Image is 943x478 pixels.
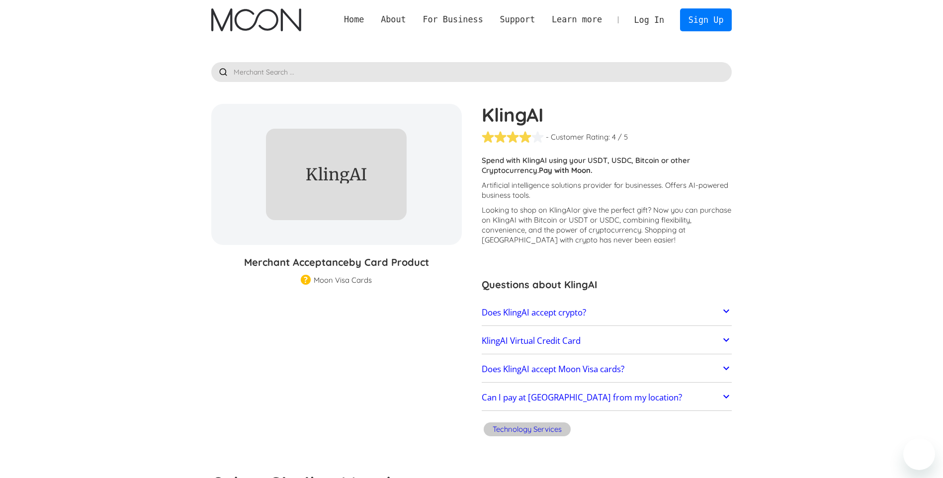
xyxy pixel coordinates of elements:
[482,104,732,126] h1: KlingAI
[482,180,732,200] p: Artificial intelligence solutions provider for businesses. Offers AI-powered business tools.
[903,438,935,470] iframe: Button to launch messaging window
[492,13,543,26] div: Support
[211,62,732,82] input: Merchant Search ...
[211,8,301,31] img: Moon Logo
[539,165,593,175] strong: Pay with Moon.
[680,8,732,31] a: Sign Up
[546,132,610,142] div: - Customer Rating:
[626,9,673,31] a: Log In
[618,132,628,142] div: / 5
[482,205,732,245] p: Looking to shop on KlingAI ? Now you can purchase on KlingAI with Bitcoin or USDT or USDC, combin...
[482,393,682,402] h2: Can I pay at [GEOGRAPHIC_DATA] from my location?
[482,330,732,351] a: KlingAI Virtual Credit Card
[612,132,616,142] div: 4
[500,13,535,26] div: Support
[415,13,492,26] div: For Business
[211,8,301,31] a: home
[482,302,732,323] a: Does KlingAI accept crypto?
[482,359,732,380] a: Does KlingAI accept Moon Visa cards?
[573,205,648,215] span: or give the perfect gift
[482,421,573,440] a: Technology Services
[482,388,732,408] a: Can I pay at [GEOGRAPHIC_DATA] from my location?
[349,256,429,268] span: by Card Product
[381,13,406,26] div: About
[211,255,462,270] h3: Merchant Acceptance
[552,13,602,26] div: Learn more
[482,336,581,346] h2: KlingAI Virtual Credit Card
[280,166,392,183] div: KlingAI
[372,13,414,26] div: About
[482,277,732,292] h3: Questions about KlingAI
[423,13,483,26] div: For Business
[314,275,372,285] div: Moon Visa Cards
[336,13,372,26] a: Home
[482,364,624,374] h2: Does KlingAI accept Moon Visa cards?
[543,13,610,26] div: Learn more
[482,156,732,175] p: Spend with KlingAI using your USDT, USDC, Bitcoin or other Cryptocurrency.
[482,308,586,318] h2: Does KlingAI accept crypto?
[493,424,562,434] div: Technology Services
